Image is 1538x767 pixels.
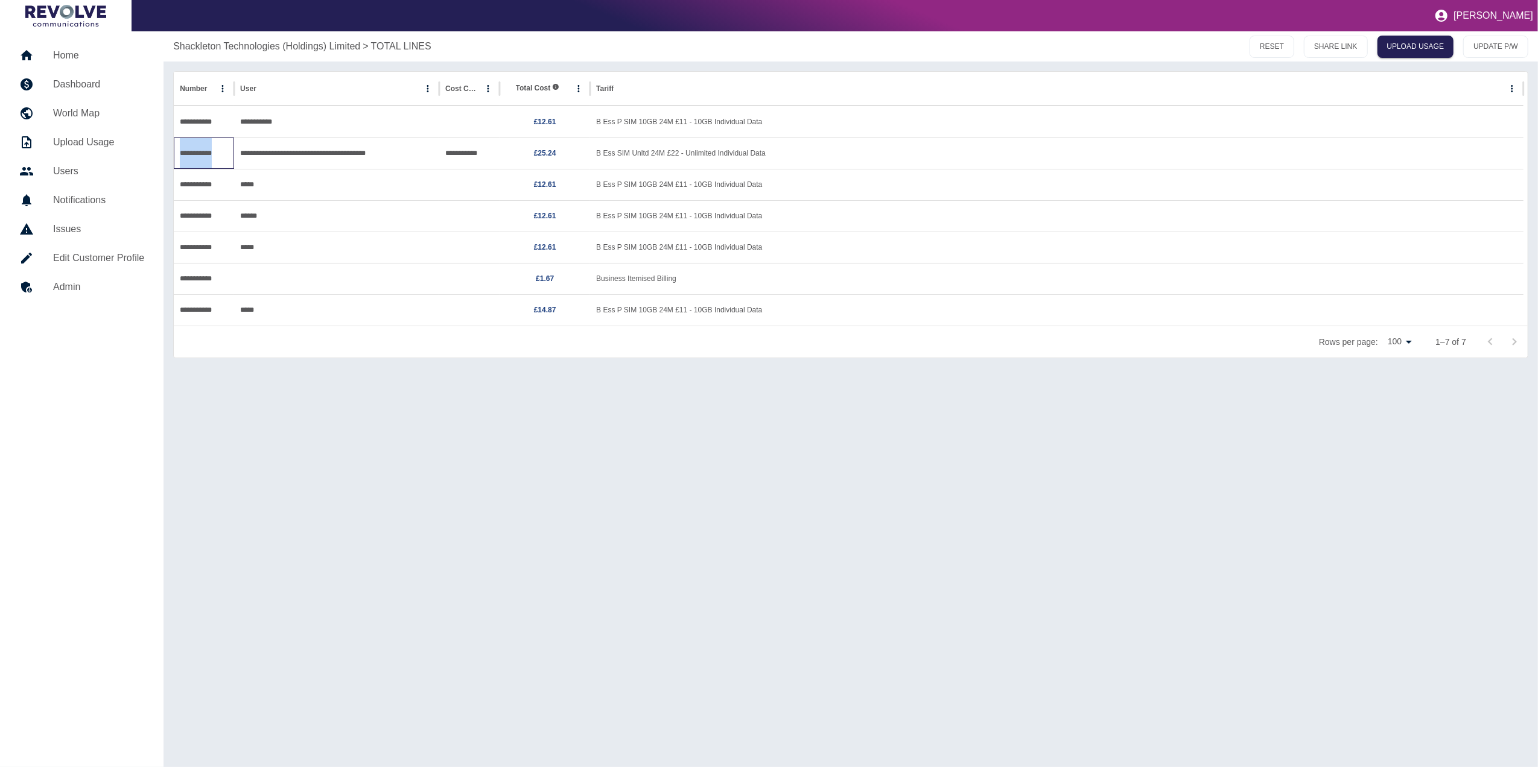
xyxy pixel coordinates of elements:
[590,232,1524,263] div: B Ess P SIM 10GB 24M £11 - 10GB Individual Data
[590,169,1524,200] div: B Ess P SIM 10GB 24M £11 - 10GB Individual Data
[1504,80,1521,97] button: Tariff column menu
[590,263,1524,294] div: Business Itemised Billing
[536,274,554,283] a: £1.67
[240,84,256,93] div: User
[10,273,154,301] a: Admin
[53,77,144,92] h5: Dashboard
[25,5,106,27] img: Logo
[10,41,154,70] a: Home
[570,80,587,97] button: Total Cost column menu
[10,128,154,157] a: Upload Usage
[590,106,1524,137] div: B Ess P SIM 10GB 24M £11 - 10GB Individual Data
[534,243,556,251] a: £12.61
[53,193,144,207] h5: Notifications
[445,84,478,93] div: Cost Centre
[596,84,614,93] div: Tariff
[534,306,556,314] a: £14.87
[371,39,431,54] a: TOTAL LINES
[10,186,154,215] a: Notifications
[173,39,360,54] a: Shackleton Technologies (Holdings) Limited
[1378,36,1454,58] a: UPLOAD USAGE
[1435,336,1466,348] p: 1–7 of 7
[10,157,154,186] a: Users
[1319,336,1378,348] p: Rows per page:
[516,83,559,93] span: Total Cost includes both fixed and variable costs.
[534,149,556,157] a: £25.24
[590,137,1524,169] div: B Ess SIM Unltd 24M £22 - Unlimited Individual Data
[1463,36,1528,58] button: UPDATE P/W
[1304,36,1367,58] button: SHARE LINK
[1250,36,1294,58] button: RESET
[419,80,436,97] button: User column menu
[363,39,368,54] p: >
[53,48,144,63] h5: Home
[480,80,497,97] button: Cost Centre column menu
[53,135,144,150] h5: Upload Usage
[53,106,144,121] h5: World Map
[53,164,144,178] h5: Users
[10,70,154,99] a: Dashboard
[53,280,144,294] h5: Admin
[10,215,154,244] a: Issues
[53,222,144,236] h5: Issues
[53,251,144,265] h5: Edit Customer Profile
[534,118,556,126] a: £12.61
[214,80,231,97] button: Number column menu
[10,244,154,273] a: Edit Customer Profile
[1429,4,1538,28] button: [PERSON_NAME]
[590,294,1524,326] div: B Ess P SIM 10GB 24M £11 - 10GB Individual Data
[1383,333,1416,350] div: 100
[590,200,1524,232] div: B Ess P SIM 10GB 24M £11 - 10GB Individual Data
[10,99,154,128] a: World Map
[534,180,556,189] a: £12.61
[534,212,556,220] a: £12.61
[1454,10,1533,21] p: [PERSON_NAME]
[180,84,207,93] div: Number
